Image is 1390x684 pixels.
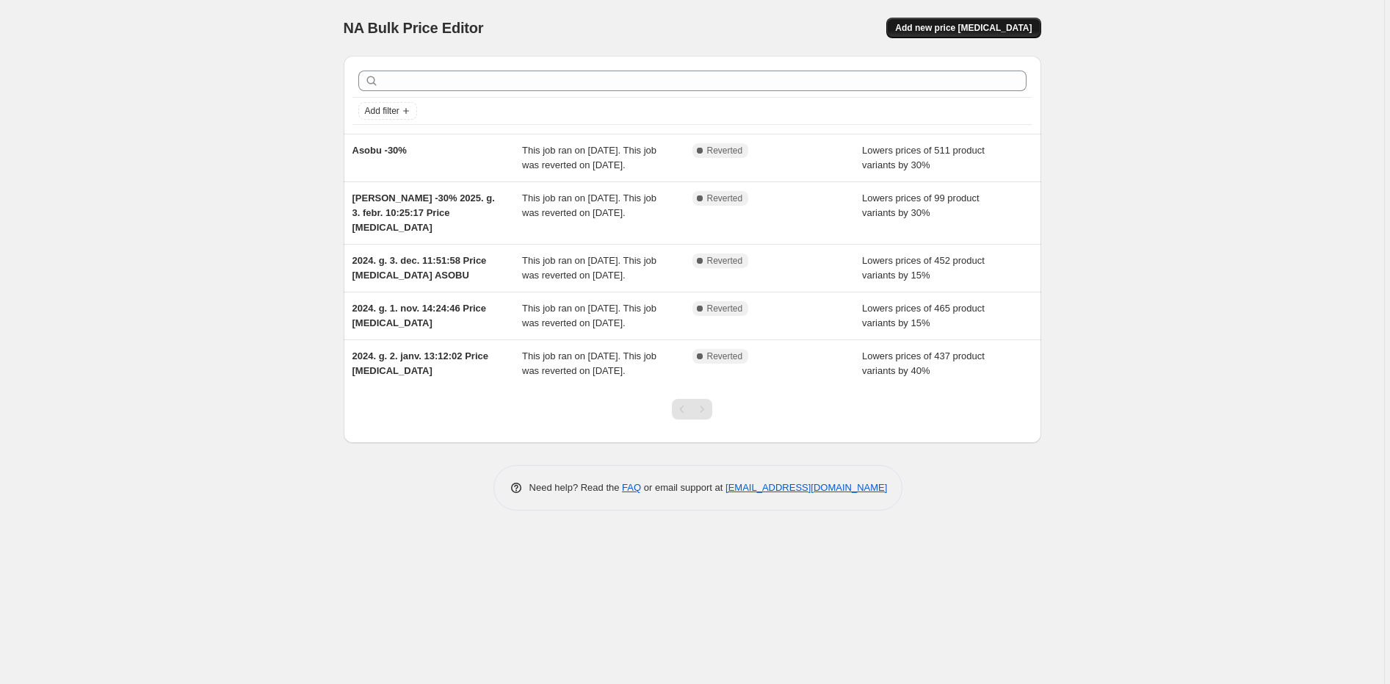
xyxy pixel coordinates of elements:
button: Add filter [358,102,417,120]
span: Reverted [707,350,743,362]
span: Reverted [707,145,743,156]
span: Reverted [707,255,743,267]
span: Need help? Read the [529,482,623,493]
span: This job ran on [DATE]. This job was reverted on [DATE]. [522,350,656,376]
span: Reverted [707,192,743,204]
button: Add new price [MEDICAL_DATA] [886,18,1040,38]
span: Asobu -30% [352,145,407,156]
span: This job ran on [DATE]. This job was reverted on [DATE]. [522,255,656,281]
span: This job ran on [DATE]. This job was reverted on [DATE]. [522,145,656,170]
a: FAQ [622,482,641,493]
span: or email support at [641,482,725,493]
span: Add filter [365,105,399,117]
span: This job ran on [DATE]. This job was reverted on [DATE]. [522,192,656,218]
span: Lowers prices of 465 product variants by 15% [862,303,985,328]
span: Lowers prices of 452 product variants by 15% [862,255,985,281]
span: Lowers prices of 511 product variants by 30% [862,145,985,170]
span: NA Bulk Price Editor [344,20,484,36]
span: [PERSON_NAME] -30% 2025. g. 3. febr. 10:25:17 Price [MEDICAL_DATA] [352,192,495,233]
nav: Pagination [672,399,712,420]
span: Add new price [MEDICAL_DATA] [895,22,1032,34]
span: Reverted [707,303,743,314]
a: [EMAIL_ADDRESS][DOMAIN_NAME] [725,482,887,493]
span: Lowers prices of 99 product variants by 30% [862,192,980,218]
span: Lowers prices of 437 product variants by 40% [862,350,985,376]
span: 2024. g. 3. dec. 11:51:58 Price [MEDICAL_DATA] ASOBU [352,255,487,281]
span: 2024. g. 2. janv. 13:12:02 Price [MEDICAL_DATA] [352,350,489,376]
span: 2024. g. 1. nov. 14:24:46 Price [MEDICAL_DATA] [352,303,487,328]
span: This job ran on [DATE]. This job was reverted on [DATE]. [522,303,656,328]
